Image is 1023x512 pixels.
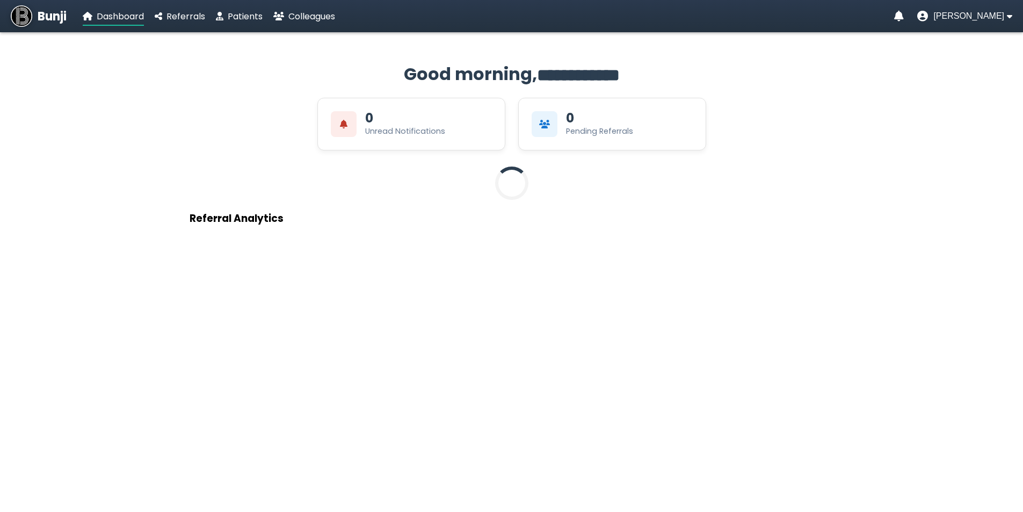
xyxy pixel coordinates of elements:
button: User menu [917,11,1012,21]
span: Referrals [166,10,205,23]
div: View Pending Referrals [518,98,706,150]
span: Patients [228,10,263,23]
a: Dashboard [83,10,144,23]
a: Notifications [894,11,904,21]
span: Bunji [38,8,67,25]
h3: Referral Analytics [190,211,834,226]
span: [PERSON_NAME] [933,11,1004,21]
span: Colleagues [288,10,335,23]
a: Referrals [155,10,205,23]
div: 0 [365,112,373,125]
div: Pending Referrals [566,126,633,137]
a: Patients [216,10,263,23]
a: Colleagues [273,10,335,23]
img: Bunji Dental Referral Management [11,5,32,27]
span: Dashboard [97,10,144,23]
div: Unread Notifications [365,126,445,137]
h2: Good morning, [190,61,834,87]
div: 0 [566,112,574,125]
a: Bunji [11,5,67,27]
div: View Unread Notifications [317,98,505,150]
